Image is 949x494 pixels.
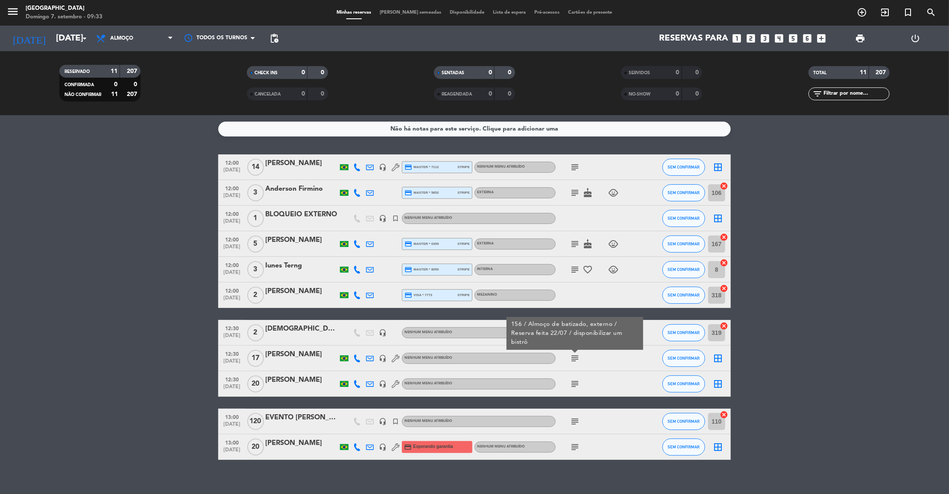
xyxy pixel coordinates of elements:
[255,71,278,75] span: CHECK INS
[857,7,867,17] i: add_circle_outline
[247,439,264,456] span: 20
[489,70,492,76] strong: 0
[404,266,412,273] i: credit_card
[662,350,705,367] button: SEM CONFIRMAR
[321,70,326,76] strong: 0
[265,286,338,297] div: [PERSON_NAME]
[247,413,264,430] span: 120
[746,33,757,44] i: looks_two
[564,10,617,15] span: Cartões de presente
[221,447,243,457] span: [DATE]
[659,33,729,44] span: Reservas para
[713,379,723,389] i: border_all
[379,380,387,388] i: headset_mic
[608,239,618,249] i: child_care
[583,188,593,198] i: cake
[221,183,243,193] span: 12:00
[247,261,264,278] span: 3
[802,33,813,44] i: looks_6
[668,165,700,169] span: SEM CONFIRMAR
[662,324,705,341] button: SEM CONFIRMAR
[221,358,243,368] span: [DATE]
[404,266,439,273] span: master * 8050
[221,218,243,228] span: [DATE]
[376,10,446,15] span: [PERSON_NAME] semeadas
[265,323,338,334] div: [DEMOGRAPHIC_DATA][PERSON_NAME]
[413,443,453,450] span: Esperando garantia
[64,83,94,87] span: CONFIRMADA
[265,183,338,195] div: Anderson Firmino
[720,322,728,330] i: cancel
[788,33,799,44] i: looks_5
[379,418,387,425] i: headset_mic
[404,240,439,248] span: master * 0359
[404,291,432,299] span: visa * 7773
[888,26,943,51] div: LOG OUT
[6,5,19,18] i: menu
[457,241,470,247] span: stripe
[662,184,705,201] button: SEM CONFIRMAR
[570,188,580,198] i: subject
[489,10,530,15] span: Lista de espera
[720,284,728,293] i: cancel
[404,163,412,171] i: credit_card
[720,182,728,190] i: cancel
[732,33,743,44] i: looks_one
[221,333,243,343] span: [DATE]
[695,70,700,76] strong: 0
[221,412,243,421] span: 13:00
[608,188,618,198] i: child_care
[926,7,936,17] i: search
[302,70,305,76] strong: 0
[265,349,338,360] div: [PERSON_NAME]
[379,355,387,362] i: headset_mic
[720,410,728,419] i: cancel
[221,209,243,218] span: 12:00
[477,191,494,194] span: Externa
[457,190,470,195] span: stripe
[247,159,264,176] span: 14
[855,33,866,44] span: print
[221,167,243,177] span: [DATE]
[111,68,117,74] strong: 11
[530,10,564,15] span: Pré-acessos
[265,235,338,246] div: [PERSON_NAME]
[404,356,452,360] span: Nenhum menu atribuído
[404,419,452,423] span: Nenhum menu atribuído
[477,165,525,169] span: Nenhum menu atribuído
[221,234,243,244] span: 12:00
[477,267,493,271] span: Interna
[608,264,618,275] i: child_care
[662,375,705,392] button: SEM CONFIRMAR
[392,215,399,222] i: turned_in_not
[404,382,452,385] span: Nenhum menu atribuído
[265,412,338,423] div: EVENTO [PERSON_NAME]
[302,91,305,97] strong: 0
[127,68,139,74] strong: 207
[221,260,243,270] span: 12:00
[668,381,700,386] span: SEM CONFIRMAR
[668,267,700,272] span: SEM CONFIRMAR
[247,350,264,367] span: 17
[6,29,52,48] i: [DATE]
[477,293,497,296] span: Mezanino
[629,71,650,75] span: SERVIDOS
[676,91,680,97] strong: 0
[662,159,705,176] button: SEM CONFIRMAR
[26,4,103,13] div: [GEOGRAPHIC_DATA]
[903,7,913,17] i: turned_in_not
[404,163,439,171] span: master * 7112
[477,242,494,245] span: Externa
[823,89,889,99] input: Filtrar por nome...
[404,443,412,451] i: credit_card
[570,239,580,249] i: subject
[221,193,243,203] span: [DATE]
[814,71,827,75] span: TOTAL
[110,35,133,41] span: Almoço
[662,261,705,278] button: SEM CONFIRMAR
[668,241,700,246] span: SEM CONFIRMAR
[720,259,728,267] i: cancel
[583,264,593,275] i: favorite_border
[404,189,439,197] span: master * 5852
[570,264,580,275] i: subject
